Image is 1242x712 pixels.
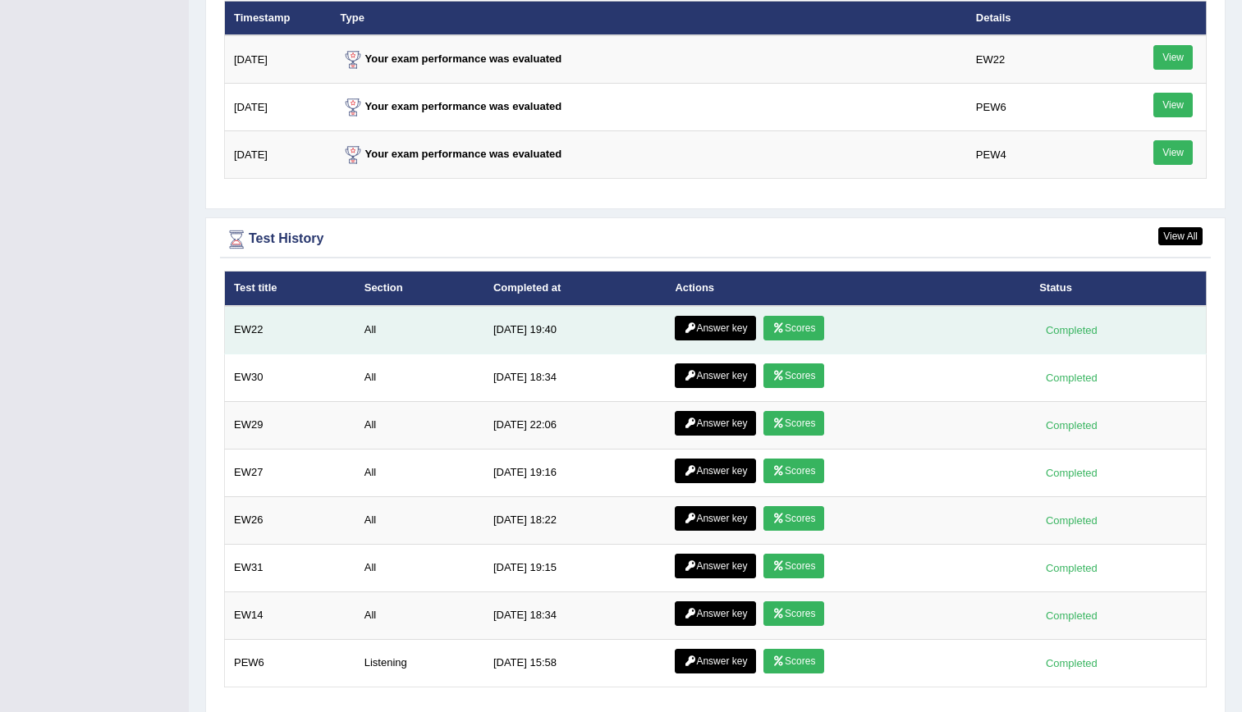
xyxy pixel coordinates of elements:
td: [DATE] 19:16 [484,449,667,496]
div: Completed [1039,464,1103,482]
td: All [355,354,484,401]
td: All [355,544,484,591]
a: Answer key [675,601,756,626]
a: Answer key [675,554,756,578]
td: EW14 [225,591,355,639]
strong: Your exam performance was evaluated [341,100,562,112]
td: [DATE] 18:34 [484,591,667,639]
th: Timestamp [225,1,332,35]
td: All [355,591,484,639]
a: Scores [763,411,824,436]
th: Details [967,1,1108,35]
a: Scores [763,554,824,578]
a: View [1153,93,1193,117]
td: All [355,306,484,354]
td: PEW6 [967,84,1108,131]
div: Completed [1039,607,1103,624]
td: All [355,401,484,449]
a: Answer key [675,411,756,436]
td: EW22 [967,35,1108,84]
td: [DATE] 15:58 [484,639,667,687]
td: EW22 [225,306,355,354]
td: PEW6 [225,639,355,687]
div: Completed [1039,559,1103,577]
td: All [355,496,484,544]
td: [DATE] [225,131,332,179]
a: Scores [763,601,824,626]
td: Listening [355,639,484,687]
a: View [1153,45,1193,70]
strong: Your exam performance was evaluated [341,148,562,160]
td: All [355,449,484,496]
a: Answer key [675,649,756,673]
th: Status [1030,272,1206,306]
td: EW29 [225,401,355,449]
th: Test title [225,272,355,306]
a: Scores [763,363,824,388]
a: Answer key [675,506,756,531]
td: [DATE] 19:40 [484,306,667,354]
a: View All [1158,227,1203,245]
td: [DATE] 18:34 [484,354,667,401]
div: Completed [1039,512,1103,529]
div: Completed [1039,322,1103,339]
a: Scores [763,459,824,483]
a: View [1153,140,1193,165]
a: Scores [763,316,824,340]
a: Answer key [675,459,756,483]
td: [DATE] [225,35,332,84]
strong: Your exam performance was evaluated [341,52,562,65]
a: Answer key [675,316,756,340]
div: Completed [1039,369,1103,386]
td: [DATE] 19:15 [484,544,667,591]
td: EW26 [225,496,355,544]
th: Actions [666,272,1030,306]
div: Completed [1039,417,1103,434]
td: EW30 [225,354,355,401]
td: [DATE] [225,84,332,131]
td: EW27 [225,449,355,496]
td: [DATE] 22:06 [484,401,667,449]
td: PEW4 [967,131,1108,179]
td: [DATE] 18:22 [484,496,667,544]
td: EW31 [225,544,355,591]
th: Type [332,1,967,35]
th: Section [355,272,484,306]
div: Completed [1039,655,1103,672]
div: Test History [224,227,1207,252]
a: Scores [763,649,824,673]
a: Scores [763,506,824,531]
a: Answer key [675,363,756,388]
th: Completed at [484,272,667,306]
